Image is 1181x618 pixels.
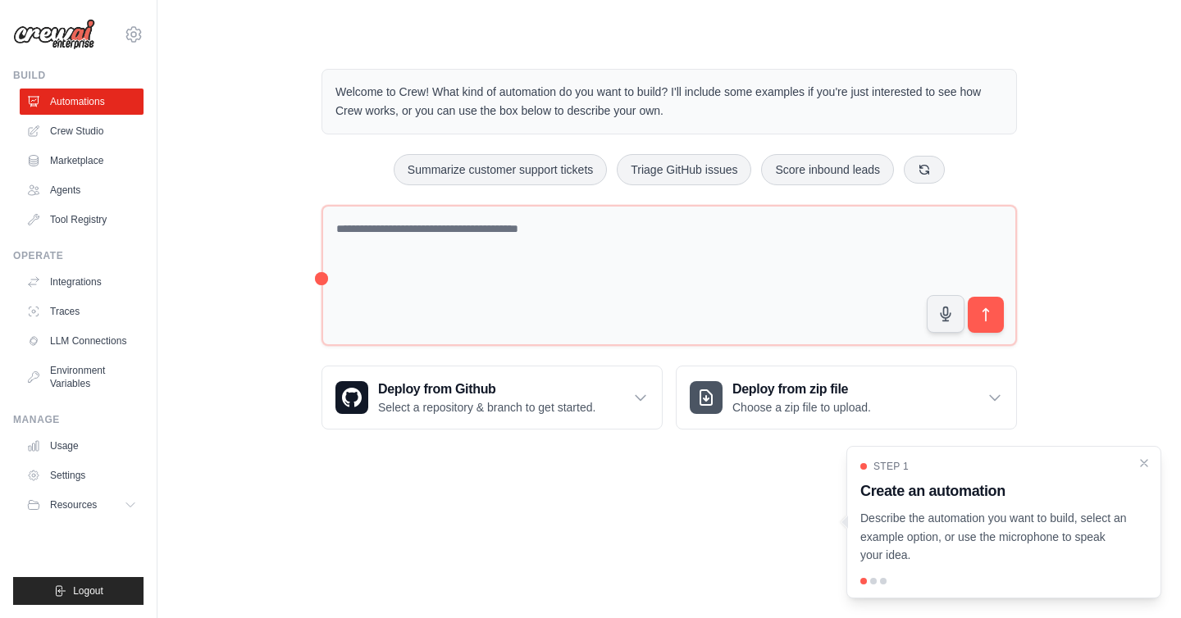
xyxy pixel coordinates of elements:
a: Traces [20,298,144,325]
img: Logo [13,19,95,50]
span: Resources [50,498,97,511]
a: Automations [20,89,144,115]
a: Agents [20,177,144,203]
button: Resources [20,492,144,518]
div: Build [13,69,144,82]
p: Select a repository & branch to get started. [378,399,595,416]
a: Tool Registry [20,207,144,233]
span: Logout [73,584,103,598]
h3: Deploy from zip file [732,379,871,399]
a: Usage [20,433,144,459]
button: Triage GitHub issues [617,154,751,185]
a: LLM Connections [20,328,144,354]
p: Describe the automation you want to build, select an example option, or use the microphone to spe... [860,509,1128,565]
div: Manage [13,413,144,426]
a: Environment Variables [20,357,144,397]
a: Marketplace [20,148,144,174]
p: Choose a zip file to upload. [732,399,871,416]
button: Logout [13,577,144,605]
button: Summarize customer support tickets [394,154,607,185]
a: Settings [20,462,144,488]
div: Operate [13,249,144,262]
h3: Deploy from Github [378,379,595,399]
span: Step 1 [873,460,909,473]
a: Crew Studio [20,118,144,144]
h3: Create an automation [860,479,1128,502]
button: Score inbound leads [761,154,894,185]
a: Integrations [20,269,144,295]
p: Welcome to Crew! What kind of automation do you want to build? I'll include some examples if you'... [335,83,1003,120]
button: Close walkthrough [1138,457,1151,470]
